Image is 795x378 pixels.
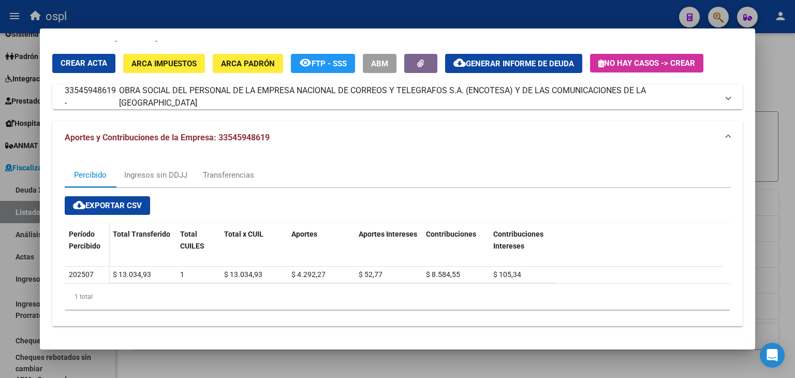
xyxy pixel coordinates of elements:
span: Crear Acta [61,59,107,68]
mat-icon: cloud_download [73,199,85,211]
button: Generar informe de deuda [445,54,582,73]
div: Open Intercom Messenger [760,343,785,368]
datatable-header-cell: Aportes [287,223,355,267]
button: Exportar CSV [65,196,150,215]
datatable-header-cell: Total Transferido [109,223,176,267]
button: ARCA Impuestos [123,54,205,73]
datatable-header-cell: Contribuciones Intereses [489,223,556,267]
span: No hay casos -> Crear [598,59,695,68]
span: Total Transferido [113,230,170,238]
datatable-header-cell: Aportes Intereses [355,223,422,267]
button: ABM [363,54,396,73]
div: Aportes y Contribuciones de la Empresa: 33545948619 [52,154,743,326]
span: Período Percibido [69,230,100,250]
span: $ 105,34 [493,270,521,279]
span: Aportes [291,230,317,238]
span: Aportes Intereses [359,230,417,238]
button: Crear Acta [52,54,115,73]
span: Contribuciones [426,230,476,238]
div: 1 total [65,284,730,310]
div: Percibido [74,169,107,181]
span: Contribuciones Intereses [493,230,543,250]
span: ABM [371,59,388,68]
span: $ 52,77 [359,270,382,279]
mat-expansion-panel-header: 33545948619 -OBRA SOCIAL DEL PERSONAL DE LA EMPRESA NACIONAL DE CORREOS Y TELEGRAFOS S.A. (ENCOTE... [52,84,743,109]
span: Total CUILES [180,230,204,250]
span: 202507 [69,270,94,279]
button: No hay casos -> Crear [590,54,703,72]
div: Transferencias [203,169,254,181]
mat-expansion-panel-header: Aportes y Contribuciones de la Empresa: 33545948619 [52,121,743,154]
span: $ 13.034,93 [113,270,151,279]
button: FTP - SSS [291,54,355,73]
span: Exportar CSV [73,201,142,210]
datatable-header-cell: Período Percibido [65,223,109,267]
mat-icon: remove_red_eye [299,56,312,69]
span: $ 4.292,27 [291,270,326,279]
datatable-header-cell: Total CUILES [176,223,220,267]
span: Aportes y Contribuciones de la Empresa: 33545948619 [65,133,270,142]
mat-icon: cloud_download [453,56,466,69]
datatable-header-cell: Total x CUIL [220,223,287,267]
span: Total x CUIL [224,230,263,238]
span: $ 13.034,93 [224,270,262,279]
button: ARCA Padrón [213,54,283,73]
span: Generar informe de deuda [466,59,574,68]
mat-panel-title: 33545948619 - [65,84,718,109]
span: ARCA Padrón [221,59,275,68]
datatable-header-cell: Contribuciones [422,223,489,267]
span: ARCA Impuestos [131,59,197,68]
span: $ 8.584,55 [426,270,460,279]
div: Ingresos sin DDJJ [124,169,187,181]
span: FTP - SSS [312,59,347,68]
span: OBRA SOCIAL DEL PERSONAL DE LA EMPRESA NACIONAL DE CORREOS Y TELEGRAFOS S.A. (ENCOTESA) Y DE LAS ... [119,84,718,109]
span: 1 [180,270,184,279]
